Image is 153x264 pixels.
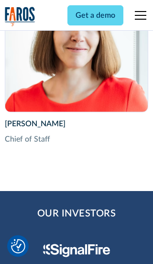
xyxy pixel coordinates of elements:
[129,4,148,27] div: menu
[37,206,116,221] h2: Our Investors
[5,7,35,26] img: Logo of the analytics and reporting company Faros.
[5,118,149,130] div: [PERSON_NAME]
[11,239,25,253] button: Cookie Settings
[5,133,149,145] div: Chief of Staff
[67,5,123,25] a: Get a demo
[11,239,25,253] img: Revisit consent button
[5,7,35,26] a: home
[43,244,110,257] img: Signal Fire Logo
